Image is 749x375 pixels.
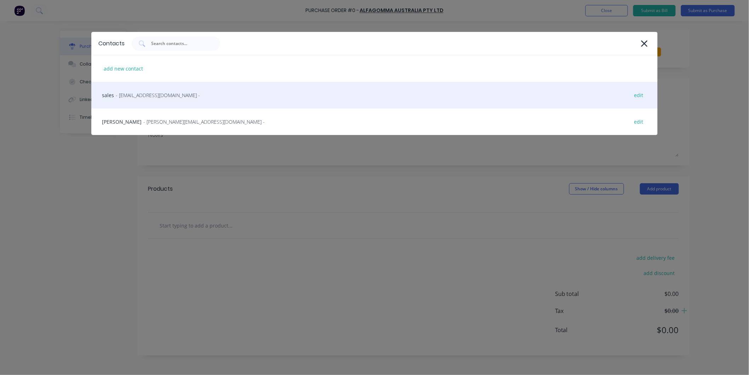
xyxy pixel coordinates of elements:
[150,40,209,47] input: Search contacts...
[143,118,265,125] span: - [PERSON_NAME][EMAIL_ADDRESS][DOMAIN_NAME] -
[631,116,647,127] div: edit
[631,90,647,101] div: edit
[91,82,658,108] div: sales
[91,108,658,135] div: [PERSON_NAME]
[98,39,125,48] div: Contacts
[116,91,200,99] span: - [EMAIL_ADDRESS][DOMAIN_NAME] -
[100,63,147,74] div: add new contact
